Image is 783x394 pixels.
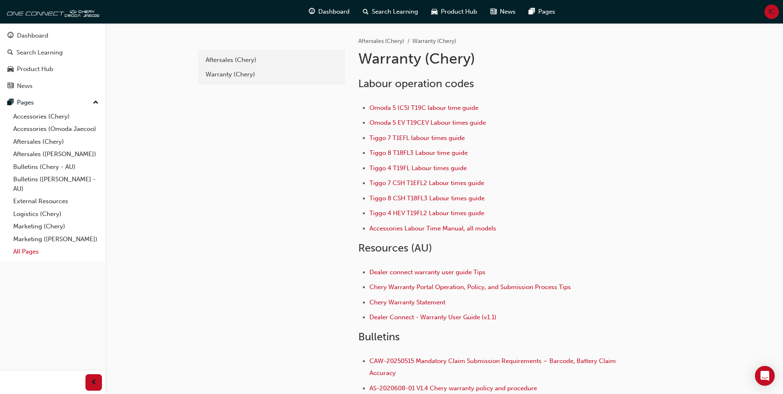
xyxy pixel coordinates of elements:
[372,7,418,17] span: Search Learning
[17,64,53,74] div: Product Hub
[490,7,497,17] span: news-icon
[10,110,102,123] a: Accessories (Chery)
[769,7,775,17] span: IC
[363,7,369,17] span: search-icon
[10,245,102,258] a: All Pages
[755,366,775,386] div: Open Intercom Messenger
[369,225,496,232] a: Accessories Labour Time Manual, all models
[93,97,99,108] span: up-icon
[3,45,102,60] a: Search Learning
[7,32,14,40] span: guage-icon
[764,5,779,19] button: IC
[529,7,535,17] span: pages-icon
[431,7,438,17] span: car-icon
[369,385,537,392] a: AS-2020608-01 V1.4 Chery warranty policy and procedure
[10,208,102,221] a: Logistics (Chery)
[10,220,102,233] a: Marketing (Chery)
[17,48,63,57] div: Search Learning
[206,55,338,65] div: Aftersales (Chery)
[3,62,102,77] a: Product Hub
[369,119,486,126] a: Omoda 5 EV T19CEV Labour times guide
[3,95,102,110] button: Pages
[358,38,404,45] a: Aftersales (Chery)
[441,7,477,17] span: Product Hub
[17,98,34,107] div: Pages
[369,313,497,321] a: Dealer Connect - Warranty User Guide (v1.1)
[206,70,338,79] div: Warranty (Chery)
[10,123,102,135] a: Accessories (Omoda Jaecoo)
[369,209,484,217] a: Tiggo 4 HEV T19FL2 Labour times guide
[302,3,356,20] a: guage-iconDashboard
[358,242,432,254] span: Resources (AU)
[369,283,571,291] a: Chery Warranty Portal Operation, Policy, and Submission Process Tips
[425,3,484,20] a: car-iconProduct Hub
[10,161,102,173] a: Bulletins (Chery - AU)
[3,78,102,94] a: News
[369,104,478,112] a: Omoda 5 (C5) T19C labour time guide
[522,3,562,20] a: pages-iconPages
[356,3,425,20] a: search-iconSearch Learning
[538,7,555,17] span: Pages
[7,99,14,107] span: pages-icon
[369,179,484,187] a: Tiggo 7 CSH T1EFL2 Labour times guide
[201,53,342,67] a: Aftersales (Chery)
[369,149,468,157] a: Tiggo 8 T18FL3 Labour time guide
[17,81,33,91] div: News
[10,195,102,208] a: External Resources
[3,28,102,43] a: Dashboard
[484,3,522,20] a: news-iconNews
[358,77,474,90] span: Labour operation codes
[412,37,456,46] li: Warranty (Chery)
[10,135,102,148] a: Aftersales (Chery)
[91,377,97,388] span: prev-icon
[358,330,400,343] span: Bulletins
[309,7,315,17] span: guage-icon
[10,148,102,161] a: Aftersales ([PERSON_NAME])
[7,66,14,73] span: car-icon
[10,173,102,195] a: Bulletins ([PERSON_NAME] - AU)
[7,83,14,90] span: news-icon
[10,233,102,246] a: Marketing ([PERSON_NAME])
[201,67,342,82] a: Warranty (Chery)
[4,3,99,20] img: oneconnect
[369,195,485,202] a: Tiggo 8 CSH T18FL3 Labour times guide
[17,31,48,40] div: Dashboard
[358,50,629,68] h1: Warranty (Chery)
[7,49,13,57] span: search-icon
[369,134,465,142] a: Tiggo 7 T1EFL labour times guide
[369,268,485,276] a: Dealer connect warranty user guide Tips
[500,7,516,17] span: News
[3,26,102,95] button: DashboardSearch LearningProduct HubNews
[318,7,350,17] span: Dashboard
[369,357,617,377] a: CAW-20250515 Mandatory Claim Submission Requirements – Barcode, Battery Claim Accuracy
[369,164,467,172] a: Tiggo 4 T19FL Labour times guide
[369,299,445,306] a: Chery Warranty Statement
